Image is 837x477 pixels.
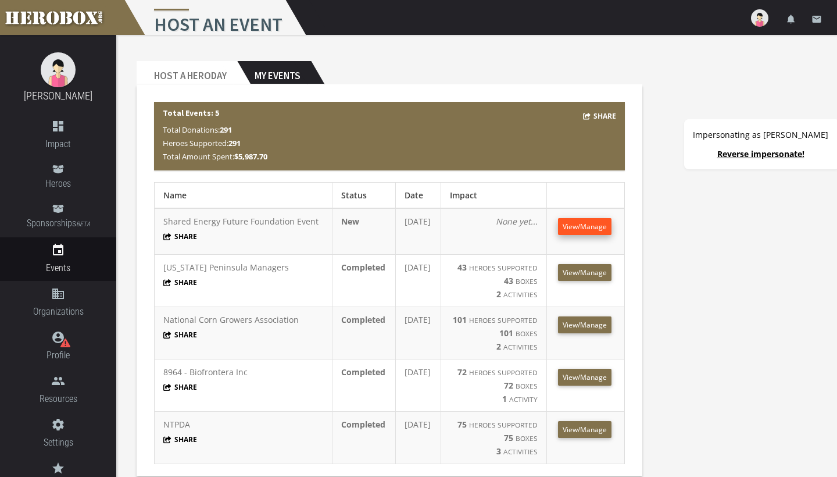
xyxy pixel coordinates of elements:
th: Name [155,183,332,209]
h2: Host a Heroday [137,61,237,84]
small: Boxes [516,276,538,286]
small: Boxes [516,329,538,338]
button: Share [163,232,197,241]
button: Share [163,382,197,392]
a: View/Manage [558,421,611,438]
b: 2 [496,289,501,300]
b: 43 [457,262,467,273]
small: HEROES SUPPORTED [469,420,538,429]
td: NTPDA [155,412,332,464]
b: 75 [457,419,467,430]
button: Share [163,330,197,340]
i: notifications [786,14,796,24]
td: [DATE] [396,208,441,255]
small: Activities [503,447,538,456]
span: Total Donations: [163,124,232,135]
b: 72 [457,366,467,378]
small: Activity [509,394,538,404]
small: Activities [503,342,538,351]
td: [DATE] [396,412,441,464]
button: Share [163,435,197,444]
td: [US_STATE] Peninsula Managers [155,255,332,307]
span: View/Manage [563,320,607,330]
td: [DATE] [396,307,441,359]
span: View/Manage [563,222,607,232]
img: user-image [751,9,768,27]
b: $5,987.70 [234,151,267,162]
span: View/Manage [563,268,607,277]
a: [PERSON_NAME] [24,90,92,102]
span: Heroes Supported: [163,138,241,148]
i: None yet... [496,216,538,227]
b: 75 [504,432,513,443]
small: Activities [503,290,538,299]
th: Impact [441,183,546,209]
b: 43 [504,275,513,286]
div: Total Events: 5 [154,102,625,170]
b: Completed [341,419,385,430]
th: Status [332,183,396,209]
a: View/Manage [558,369,611,386]
a: View/Manage [558,316,611,333]
small: HEROES SUPPORTED [469,263,538,272]
b: 3 [496,446,501,457]
button: Share [163,277,197,287]
span: Total Amount Spent: [163,151,267,162]
a: Reverse impersonate! [717,148,804,159]
td: [DATE] [396,359,441,412]
b: Completed [341,314,385,325]
a: View/Manage [558,218,611,235]
i: event [51,243,65,257]
b: 2 [496,341,501,352]
b: New [341,216,359,227]
td: Shared Energy Future Foundation Event [155,208,332,255]
b: Completed [341,366,385,378]
p: Impersonating as [PERSON_NAME] [693,128,828,141]
small: BETA [76,220,90,228]
td: National Corn Growers Association [155,307,332,359]
b: 291 [220,124,232,135]
b: 101 [499,328,513,339]
img: female.jpg [41,52,76,87]
td: 8964 - Biofrontera Inc [155,359,332,412]
b: Total Events: 5 [163,108,219,118]
small: Boxes [516,381,538,390]
small: HEROES SUPPORTED [469,315,538,325]
button: Share [583,109,617,123]
b: 1 [502,393,507,404]
b: 291 [228,138,241,148]
a: View/Manage [558,264,611,281]
i: email [811,14,822,24]
small: Boxes [516,433,538,443]
span: View/Manage [563,372,607,382]
b: 72 [504,380,513,391]
span: View/Manage [563,425,607,435]
b: 101 [453,314,467,325]
h2: My Events [237,61,311,84]
small: HEROES SUPPORTED [469,368,538,377]
td: [DATE] [396,255,441,307]
th: Date [396,183,441,209]
b: Completed [341,262,385,273]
